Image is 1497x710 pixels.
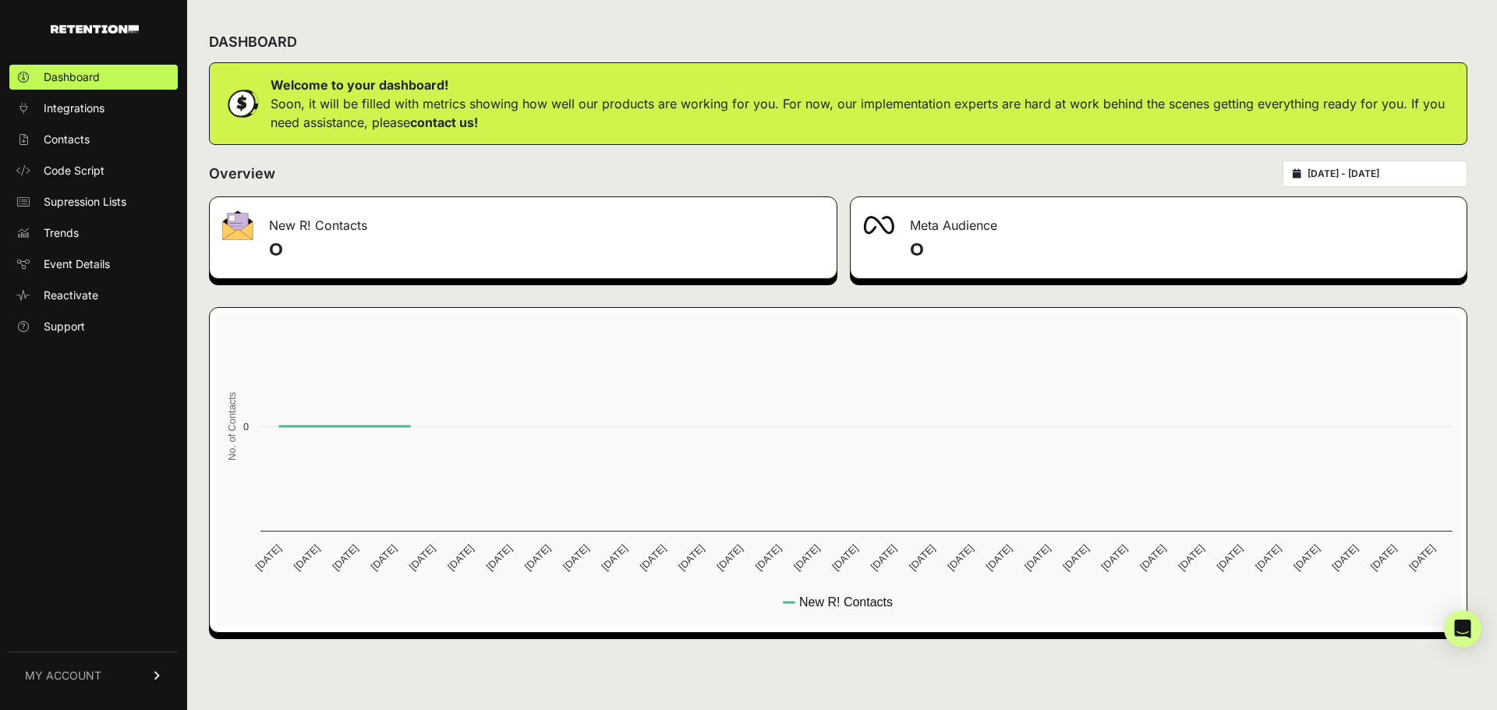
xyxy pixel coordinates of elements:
[209,163,275,185] h2: Overview
[9,158,178,183] a: Code Script
[1291,542,1322,573] text: [DATE]
[561,542,591,573] text: [DATE]
[271,94,1454,132] p: Soon, it will be filled with metrics showing how well our products are working for you. For now, ...
[869,542,899,573] text: [DATE]
[368,542,398,573] text: [DATE]
[1138,542,1168,573] text: [DATE]
[9,127,178,152] a: Contacts
[330,542,360,573] text: [DATE]
[51,25,139,34] img: Retention.com
[1407,542,1437,573] text: [DATE]
[863,216,894,235] img: fa-meta-2f981b61bb99beabf952f7030308934f19ce035c18b003e963880cc3fabeebb7.png
[269,238,824,263] h4: 0
[1215,542,1245,573] text: [DATE]
[483,542,514,573] text: [DATE]
[910,238,1454,263] h4: 0
[44,319,85,334] span: Support
[9,65,178,90] a: Dashboard
[907,542,937,573] text: [DATE]
[410,115,478,130] a: contact us!
[210,197,837,244] div: New R! Contacts
[714,542,745,573] text: [DATE]
[945,542,975,573] text: [DATE]
[44,225,79,241] span: Trends
[791,542,822,573] text: [DATE]
[44,101,104,116] span: Integrations
[753,542,784,573] text: [DATE]
[1368,542,1399,573] text: [DATE]
[1330,542,1361,573] text: [DATE]
[9,252,178,277] a: Event Details
[44,288,98,303] span: Reactivate
[830,542,860,573] text: [DATE]
[638,542,668,573] text: [DATE]
[9,283,178,308] a: Reactivate
[25,668,101,684] span: MY ACCOUNT
[984,542,1014,573] text: [DATE]
[44,163,104,178] span: Code Script
[522,542,553,573] text: [DATE]
[445,542,476,573] text: [DATE]
[222,84,261,123] img: dollar-coin-05c43ed7efb7bc0c12610022525b4bbbb207c7efeef5aecc26f025e68dcafac9.png
[9,96,178,121] a: Integrations
[271,77,448,93] strong: Welcome to your dashboard!
[1176,542,1206,573] text: [DATE]
[9,221,178,245] a: Trends
[44,256,110,272] span: Event Details
[44,194,126,210] span: Supression Lists
[851,197,1467,244] div: Meta Audience
[9,314,178,339] a: Support
[44,132,90,147] span: Contacts
[1253,542,1283,573] text: [DATE]
[1060,542,1091,573] text: [DATE]
[226,392,238,461] text: No. of Contacts
[599,542,629,573] text: [DATE]
[9,189,178,214] a: Supression Lists
[407,542,437,573] text: [DATE]
[676,542,706,573] text: [DATE]
[209,31,297,53] h2: DASHBOARD
[292,542,322,573] text: [DATE]
[222,210,253,240] img: fa-envelope-19ae18322b30453b285274b1b8af3d052b27d846a4fbe8435d1a52b978f639a2.png
[799,595,893,609] text: New R! Contacts
[1099,542,1130,573] text: [DATE]
[243,421,249,433] text: 0
[253,542,284,573] text: [DATE]
[9,652,178,699] a: MY ACCOUNT
[1444,610,1481,648] div: Open Intercom Messenger
[1022,542,1053,573] text: [DATE]
[44,69,100,85] span: Dashboard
